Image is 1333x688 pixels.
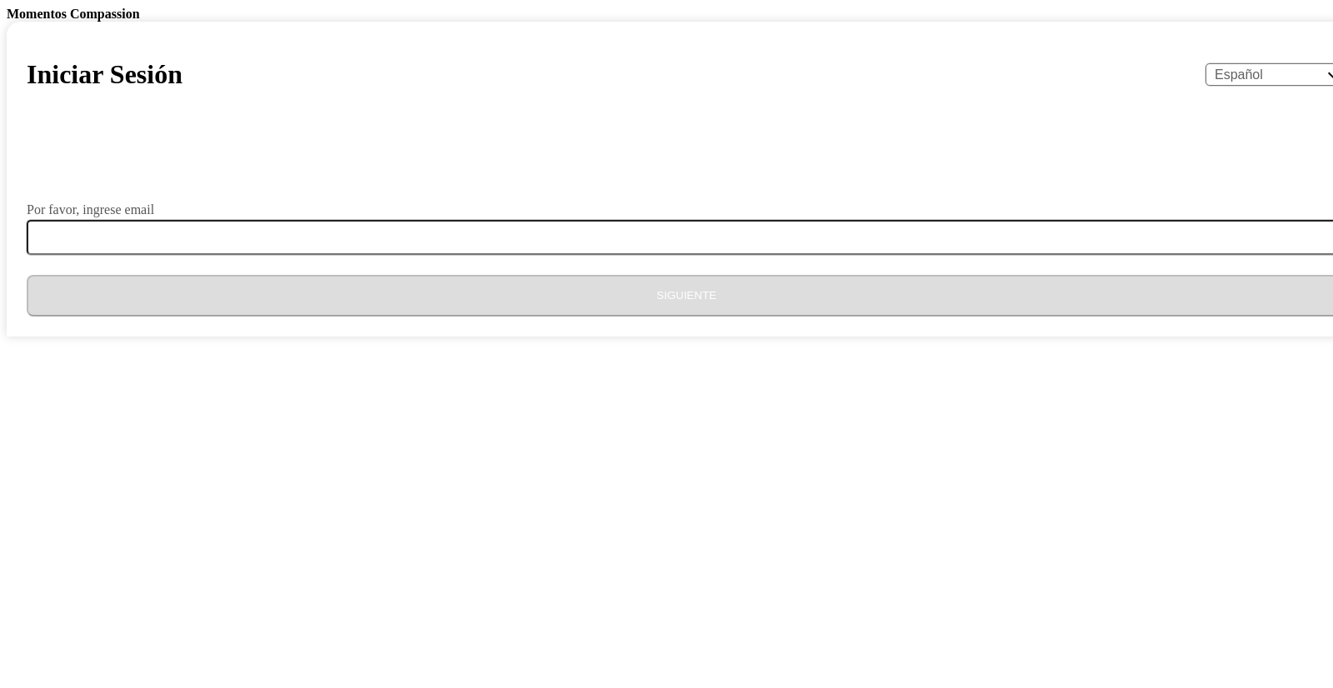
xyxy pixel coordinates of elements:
[27,203,154,217] label: Por favor, ingrese email
[7,7,140,21] b: Momentos Compassion
[27,59,182,90] h1: Iniciar Sesión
